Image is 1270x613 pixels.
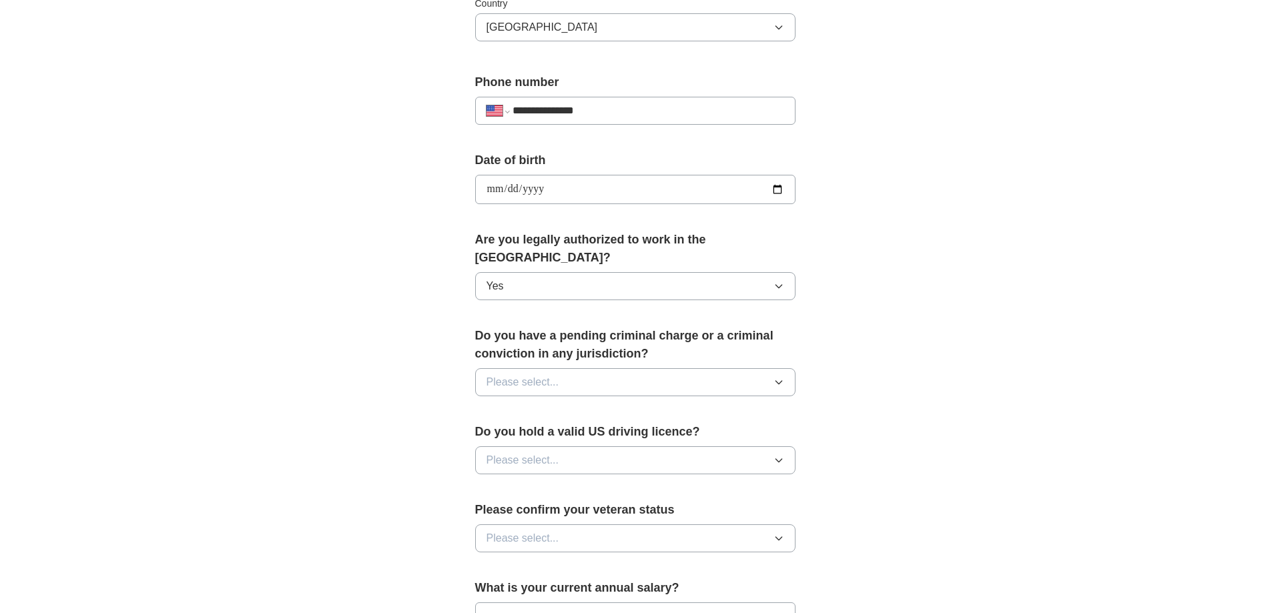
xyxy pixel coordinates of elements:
[487,452,559,468] span: Please select...
[475,579,796,597] label: What is your current annual salary?
[475,368,796,396] button: Please select...
[487,374,559,390] span: Please select...
[475,524,796,552] button: Please select...
[475,151,796,169] label: Date of birth
[487,278,504,294] span: Yes
[475,423,796,441] label: Do you hold a valid US driving licence?
[475,272,796,300] button: Yes
[475,446,796,474] button: Please select...
[475,231,796,267] label: Are you legally authorized to work in the [GEOGRAPHIC_DATA]?
[475,13,796,41] button: [GEOGRAPHIC_DATA]
[475,73,796,91] label: Phone number
[475,501,796,519] label: Please confirm your veteran status
[487,530,559,546] span: Please select...
[487,19,598,35] span: [GEOGRAPHIC_DATA]
[475,327,796,363] label: Do you have a pending criminal charge or a criminal conviction in any jurisdiction?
